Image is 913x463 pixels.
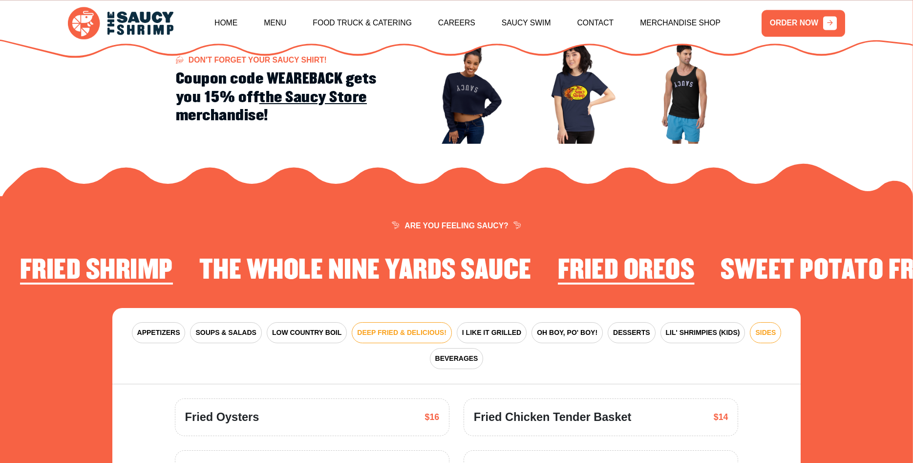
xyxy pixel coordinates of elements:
[259,88,367,107] a: the Saucy Store
[524,40,628,144] img: Image 2
[430,348,484,369] button: BEVERAGES
[185,409,259,426] span: Fried Oysters
[195,328,256,338] span: SOUPS & SALADS
[750,322,781,343] button: SIDES
[502,2,551,44] a: Saucy Swim
[176,70,403,125] h2: Coupon code WEAREBACK gets you 15% off merchandise!
[392,222,521,230] span: ARE YOU FEELING SAUCY?
[640,2,721,44] a: Merchandise Shop
[755,328,776,338] span: SIDES
[313,2,412,44] a: Food Truck & Catering
[462,328,521,338] span: I LIKE IT GRILLED
[474,409,632,426] span: Fried Chicken Tender Basket
[190,322,261,343] button: SOUPS & SALADS
[415,40,518,144] img: Image 1
[714,411,728,424] span: $14
[531,322,603,343] button: OH BOY, PO' BOY!
[457,322,527,343] button: I LIKE IT GRILLED
[132,322,186,343] button: APPETIZERS
[660,322,745,343] button: LIL' SHRIMPIES (KIDS)
[20,255,173,289] li: 1 of 4
[438,2,475,44] a: Careers
[20,255,173,285] h2: Fried Shrimp
[68,7,173,39] img: logo
[272,328,341,338] span: LOW COUNTRY BOIL
[425,411,440,424] span: $16
[634,40,737,144] img: Image 3
[137,328,180,338] span: APPETIZERS
[435,353,478,364] span: BEVERAGES
[176,56,327,64] span: Don't forget your Saucy Shirt!
[352,322,452,343] button: DEEP FRIED & DELICIOUS!
[199,255,531,285] h2: The Whole Nine Yards Sauce
[666,328,740,338] span: LIL' SHRIMPIES (KIDS)
[608,322,655,343] button: DESSERTS
[214,2,237,44] a: Home
[558,255,695,285] h2: Fried Oreos
[267,322,347,343] button: LOW COUNTRY BOIL
[199,255,531,289] li: 2 of 4
[357,328,446,338] span: DEEP FRIED & DELICIOUS!
[762,10,845,37] a: ORDER NOW
[577,2,614,44] a: Contact
[264,2,286,44] a: Menu
[613,328,650,338] span: DESSERTS
[558,255,695,289] li: 3 of 4
[537,328,597,338] span: OH BOY, PO' BOY!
